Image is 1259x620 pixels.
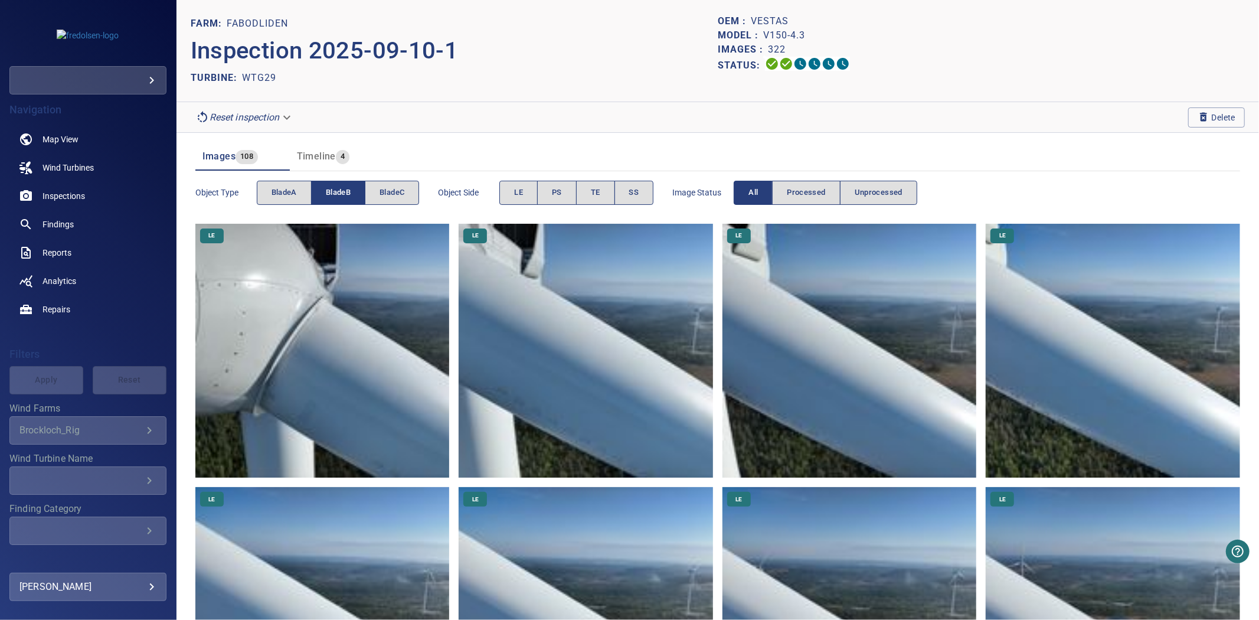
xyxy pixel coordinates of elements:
a: map noActive [9,125,166,154]
svg: Data Formatted 100% [779,57,793,71]
div: Wind Turbine Name [9,466,166,495]
button: Unprocessed [840,181,917,205]
span: Timeline [297,151,336,162]
span: PS [552,186,562,200]
svg: Selecting 0% [793,57,807,71]
a: inspections noActive [9,182,166,210]
span: Repairs [42,304,70,315]
div: Finding Category [9,517,166,545]
span: Processed [787,186,825,200]
p: TURBINE: [191,71,242,85]
p: Inspection 2025-09-10-1 [191,33,718,68]
div: objectType [257,181,420,205]
span: Findings [42,218,74,230]
span: LE [465,495,486,504]
p: 322 [768,43,786,57]
span: LE [992,495,1013,504]
p: Vestas [751,14,789,28]
span: Object type [195,187,257,198]
a: repairs noActive [9,295,166,324]
button: Delete [1188,107,1245,128]
span: Object Side [438,187,499,198]
svg: Uploading 100% [765,57,779,71]
button: PS [537,181,577,205]
span: Delete [1198,111,1235,124]
span: Image Status [672,187,734,198]
h4: Filters [9,348,166,360]
span: 108 [236,150,258,164]
span: bladeC [380,186,404,200]
label: Wind Farms [9,404,166,413]
span: Unprocessed [855,186,902,200]
button: LE [499,181,538,205]
span: Wind Turbines [42,162,94,174]
a: analytics noActive [9,267,166,295]
div: objectSide [499,181,653,205]
p: Model : [718,28,763,43]
div: fredolsen [9,66,166,94]
label: Wind Turbine Name [9,454,166,464]
a: windturbines noActive [9,154,166,182]
img: fredolsen-logo [57,30,119,41]
p: Fabodliden [227,17,288,31]
span: LE [514,186,523,200]
svg: ML Processing 0% [807,57,822,71]
a: reports noActive [9,239,166,267]
p: FARM: [191,17,227,31]
span: LE [992,231,1013,240]
svg: Matching 0% [822,57,836,71]
button: bladeA [257,181,312,205]
button: All [734,181,773,205]
div: Brockloch_Rig [19,425,142,436]
button: SS [614,181,654,205]
div: Reset inspection [191,107,298,128]
button: bladeB [311,181,365,205]
label: Finding Category [9,504,166,514]
h4: Navigation [9,104,166,116]
span: SS [629,186,639,200]
em: Reset inspection [210,112,279,123]
svg: Classification 0% [836,57,850,71]
div: Wind Farms [9,416,166,445]
a: findings noActive [9,210,166,239]
div: imageStatus [734,181,917,205]
span: bladeB [326,186,351,200]
div: [PERSON_NAME] [19,577,156,596]
span: Images [202,151,236,162]
span: Analytics [42,275,76,287]
span: Inspections [42,190,85,202]
button: Processed [772,181,840,205]
p: OEM : [718,14,751,28]
p: V150-4.3 [763,28,805,43]
span: 4 [336,150,349,164]
button: TE [576,181,615,205]
span: Map View [42,133,79,145]
span: TE [591,186,600,200]
span: LE [201,231,222,240]
span: Reports [42,247,71,259]
span: LE [465,231,486,240]
span: bladeA [272,186,297,200]
p: WTG29 [242,71,276,85]
span: LE [728,231,749,240]
p: Status: [718,57,765,74]
button: bladeC [365,181,419,205]
span: LE [728,495,749,504]
span: LE [201,495,222,504]
span: All [748,186,758,200]
p: Images : [718,43,768,57]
